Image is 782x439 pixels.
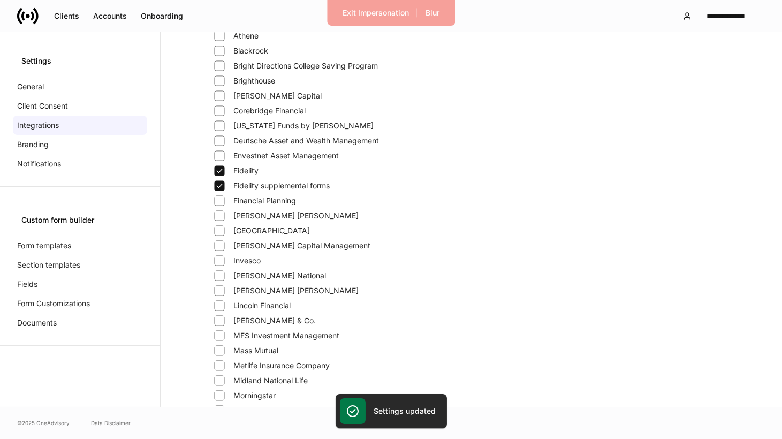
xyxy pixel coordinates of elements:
[233,195,296,206] span: Financial Planning
[233,360,330,371] span: Metlife Insurance Company
[233,405,273,416] span: Nationwide
[233,120,374,131] span: [US_STATE] Funds by [PERSON_NAME]
[13,294,147,313] a: Form Customizations
[233,285,359,296] span: [PERSON_NAME] [PERSON_NAME]
[17,120,59,131] p: Integrations
[343,7,409,18] div: Exit Impersonation
[233,255,261,266] span: Invesco
[233,345,278,356] span: Mass Mutual
[21,215,139,225] div: Custom form builder
[17,240,71,251] p: Form templates
[17,158,61,169] p: Notifications
[233,180,330,191] span: Fidelity supplemental forms
[419,4,446,21] button: Blur
[233,90,322,101] span: [PERSON_NAME] Capital
[141,11,183,21] div: Onboarding
[233,225,310,236] span: [GEOGRAPHIC_DATA]
[93,11,127,21] div: Accounts
[426,7,439,18] div: Blur
[233,60,378,71] span: Bright Directions College Saving Program
[233,240,370,251] span: [PERSON_NAME] Capital Management
[233,105,306,116] span: Corebridge Financial
[17,298,90,309] p: Form Customizations
[233,210,359,221] span: [PERSON_NAME] [PERSON_NAME]
[13,236,147,255] a: Form templates
[13,96,147,116] a: Client Consent
[47,7,86,25] button: Clients
[17,317,57,328] p: Documents
[336,4,416,21] button: Exit Impersonation
[233,390,276,401] span: Morningstar
[86,7,134,25] button: Accounts
[233,31,259,41] span: Athene
[13,77,147,96] a: General
[13,154,147,173] a: Notifications
[91,419,131,427] a: Data Disclaimer
[233,46,268,56] span: Blackrock
[233,300,291,311] span: Lincoln Financial
[13,116,147,135] a: Integrations
[17,81,44,92] p: General
[233,330,339,341] span: MFS Investment Management
[17,260,80,270] p: Section templates
[17,279,37,290] p: Fields
[233,270,326,281] span: [PERSON_NAME] National
[13,255,147,275] a: Section templates
[17,101,68,111] p: Client Consent
[17,419,70,427] span: © 2025 OneAdvisory
[233,135,379,146] span: Deutsche Asset and Wealth Management
[233,75,275,86] span: Brighthouse
[17,139,49,150] p: Branding
[233,150,339,161] span: Envestnet Asset Management
[13,275,147,294] a: Fields
[134,7,190,25] button: Onboarding
[21,56,139,66] div: Settings
[233,315,316,326] span: [PERSON_NAME] & Co.
[13,313,147,332] a: Documents
[233,375,308,386] span: Midland National Life
[233,165,259,176] span: Fidelity
[13,135,147,154] a: Branding
[374,406,436,417] h5: Settings updated
[54,11,79,21] div: Clients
